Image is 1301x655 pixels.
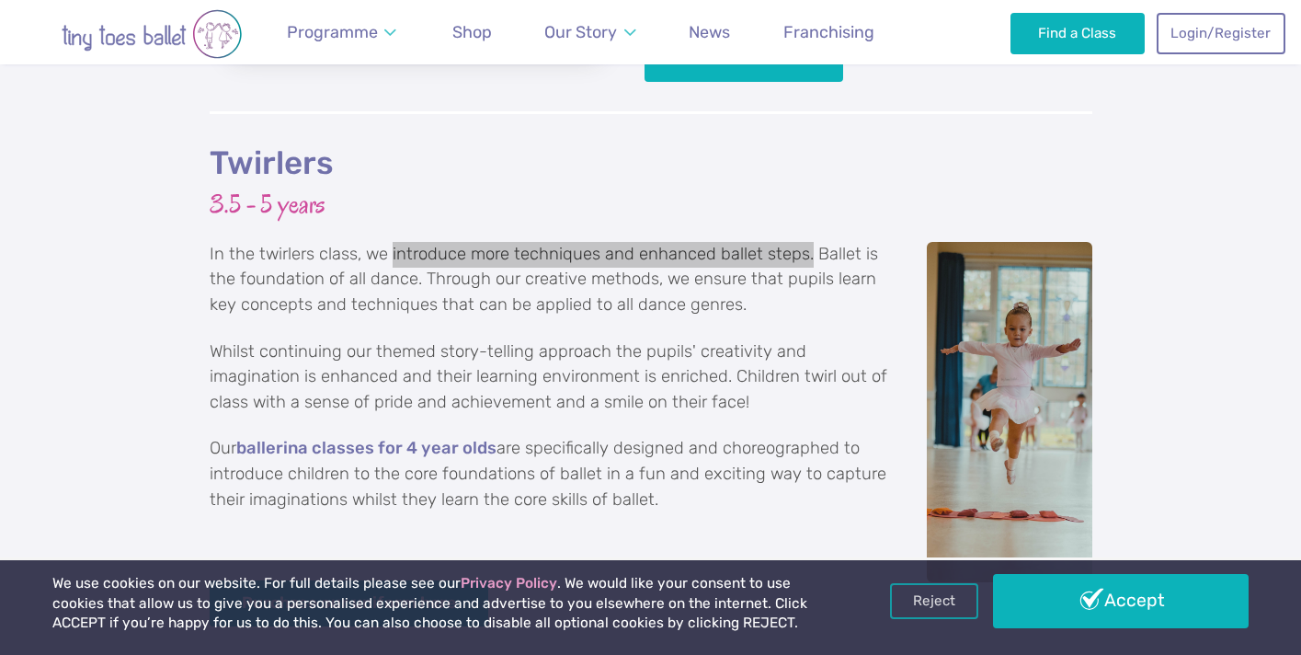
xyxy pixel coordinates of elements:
[210,339,1092,416] p: Whilst continuing our themed story-telling approach the pupils' creativity and imagination is enh...
[236,440,496,458] a: ballerina classes for 4 year olds
[775,12,883,53] a: Franchising
[23,9,280,59] img: tiny toes ballet
[993,574,1250,627] a: Accept
[1010,13,1146,53] a: Find a Class
[461,575,557,592] a: Privacy Policy
[536,12,645,53] a: Our Story
[452,22,492,41] span: Shop
[544,22,617,41] span: Our Story
[689,22,730,41] span: News
[210,242,1092,318] p: In the twirlers class, we introduce more techniques and enhanced ballet steps. Ballet is the foun...
[444,12,500,53] a: Shop
[210,188,1092,222] h3: 3.5 - 5 years
[783,22,874,41] span: Franchising
[279,12,405,53] a: Programme
[210,436,1092,512] p: Our are specifically designed and choreographed to introduce children to the core foundations of ...
[287,22,378,41] span: Programme
[680,12,738,53] a: News
[52,574,830,634] p: We use cookies on our website. For full details please see our . We would like your consent to us...
[890,583,978,618] a: Reject
[210,144,1092,184] h2: Twirlers
[1157,13,1285,53] a: Login/Register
